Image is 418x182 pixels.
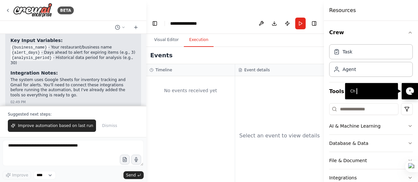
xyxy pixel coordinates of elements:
[112,23,128,31] button: Switch to previous chat
[131,155,141,164] button: Click to speak your automation idea
[126,173,136,178] span: Send
[10,55,53,61] code: {analysis_period}
[3,171,31,179] button: Improve
[329,118,413,134] button: AI & Machine Learning
[123,171,144,179] button: Send
[149,33,184,47] button: Visual Editor
[102,123,117,128] span: Dismiss
[8,119,96,132] button: Improve automation based on last run
[329,135,413,152] button: Database & Data
[329,123,380,129] div: AI & Machine Learning
[343,66,356,73] div: Agent
[10,50,136,55] li: - Days ahead to alert for expiring items (e.g., 3)
[10,38,63,43] strong: Key Input Variables:
[244,67,270,73] h3: Event details
[8,112,138,117] p: Suggested next steps:
[329,42,413,82] div: Crew
[310,19,319,28] button: Hide right sidebar
[10,50,41,56] code: {alert_days}
[329,152,413,169] button: File & Document
[131,23,141,31] button: Start a new chat
[239,132,320,140] div: Select an event to view details
[170,20,203,27] nav: breadcrumb
[329,7,356,14] h4: Resources
[18,123,93,128] span: Improve automation based on last run
[12,173,28,178] span: Improve
[10,100,26,105] div: 02:49 PM
[10,45,48,50] code: {business_name}
[10,55,136,66] li: - Historical data period for analysis (e.g., 30)
[150,51,172,60] h2: Events
[184,33,214,47] button: Execution
[150,79,232,102] div: No events received yet
[10,70,58,76] strong: Integration Notes:
[120,155,130,164] button: Upload files
[329,140,368,147] div: Database & Data
[150,19,159,28] button: Hide left sidebar
[10,77,136,98] p: The system uses Google Sheets for inventory tracking and Gmail for alerts. You'll need to connect...
[329,82,413,101] button: Tools
[329,157,367,164] div: File & Document
[329,175,357,181] div: Integrations
[329,23,413,42] button: Crew
[57,7,74,14] div: BETA
[13,3,52,18] img: Logo
[10,45,136,50] li: - Your restaurant/business name
[343,49,352,55] div: Task
[155,67,172,73] h3: Timeline
[99,119,120,132] button: Dismiss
